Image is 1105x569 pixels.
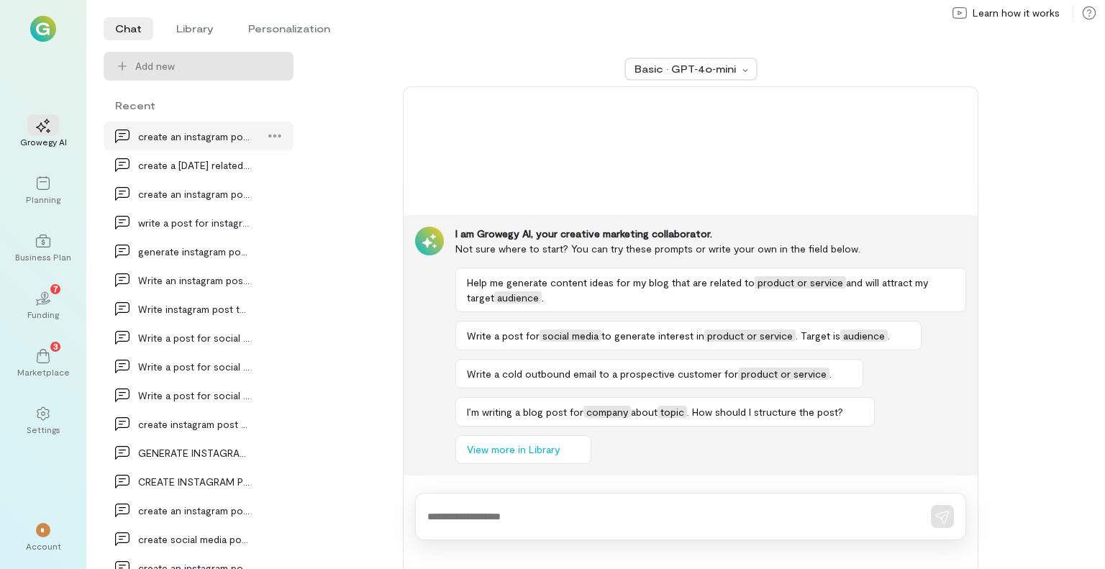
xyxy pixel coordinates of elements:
[467,442,560,457] span: View more in Library
[53,282,58,295] span: 7
[104,98,294,113] div: Recent
[829,368,832,380] span: .
[583,406,631,418] span: company
[138,129,250,144] div: create an instagram post for Dog lover asking abo…
[26,194,60,205] div: Planning
[17,511,69,563] div: *Account
[138,186,250,201] div: create an instagram post asking followers what th…
[631,406,658,418] span: about
[15,251,71,263] div: Business Plan
[165,17,225,40] li: Library
[17,337,69,389] a: Marketplace
[237,17,342,40] li: Personalization
[17,280,69,332] a: Funding
[138,359,250,374] div: Write a post for social media to generate interes…
[17,107,69,159] a: Growegy AI
[658,406,687,418] span: topic
[455,321,922,350] button: Write a post forsocial mediato generate interest inproduct or service. Target isaudience.
[138,330,250,345] div: Write a post for social media to generate interes…
[138,301,250,317] div: Write instagram post to get Dog owner excited abo…
[738,368,829,380] span: product or service
[17,366,70,378] div: Marketplace
[494,291,542,304] span: audience
[20,136,67,147] div: Growegy AI
[467,368,738,380] span: Write a cold outbound email to a prospective customer for
[467,276,755,288] span: Help me generate content ideas for my blog that are related to
[27,309,59,320] div: Funding
[53,340,58,352] span: 3
[138,158,250,173] div: create a [DATE] related instagram post for Sku…
[138,215,250,230] div: write a post for instagram recapping weekend vend…
[687,406,843,418] span: . How should I structure the post?
[138,273,250,288] div: Write an instagram post for Dog lover about first…
[138,532,250,547] div: create social media post highlighting Bunny flora…
[104,17,153,40] li: Chat
[455,435,591,464] button: View more in Library
[455,241,966,256] div: Not sure where to start? You can try these prompts or write your own in the field below.
[138,445,250,460] div: GENERATE INSTAGRAM POST THANKING FOR SMALL BUSINE…
[601,329,704,342] span: to generate interest in
[542,291,544,304] span: .
[17,395,69,447] a: Settings
[26,540,61,552] div: Account
[138,416,250,432] div: create instagram post detailing our first vendor…
[755,276,846,288] span: product or service
[455,359,863,388] button: Write a cold outbound email to a prospective customer forproduct or service.
[540,329,601,342] span: social media
[455,268,966,312] button: Help me generate content ideas for my blog that are related toproduct or serviceand will attract ...
[635,62,738,76] div: Basic · GPT‑4o‑mini
[704,329,796,342] span: product or service
[138,388,250,403] div: Write a post for social media to generate interes…
[467,406,583,418] span: I’m writing a blog post for
[138,244,250,259] div: generate instagram post to launch [DATE] colle…
[27,424,60,435] div: Settings
[973,6,1060,20] span: Learn how it works
[135,59,282,73] span: Add new
[138,474,250,489] div: CREATE INSTAGRAM POST FOR Dog owner ANNOUNCING SP…
[138,503,250,518] div: create an instagram post saying happy [DATE] and…
[888,329,890,342] span: .
[467,329,540,342] span: Write a post for
[840,329,888,342] span: audience
[455,227,966,241] div: I am Growegy AI, your creative marketing collaborator.
[796,329,840,342] span: . Target is
[455,397,875,427] button: I’m writing a blog post forcompanyabouttopic. How should I structure the post?
[17,165,69,217] a: Planning
[17,222,69,274] a: Business Plan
